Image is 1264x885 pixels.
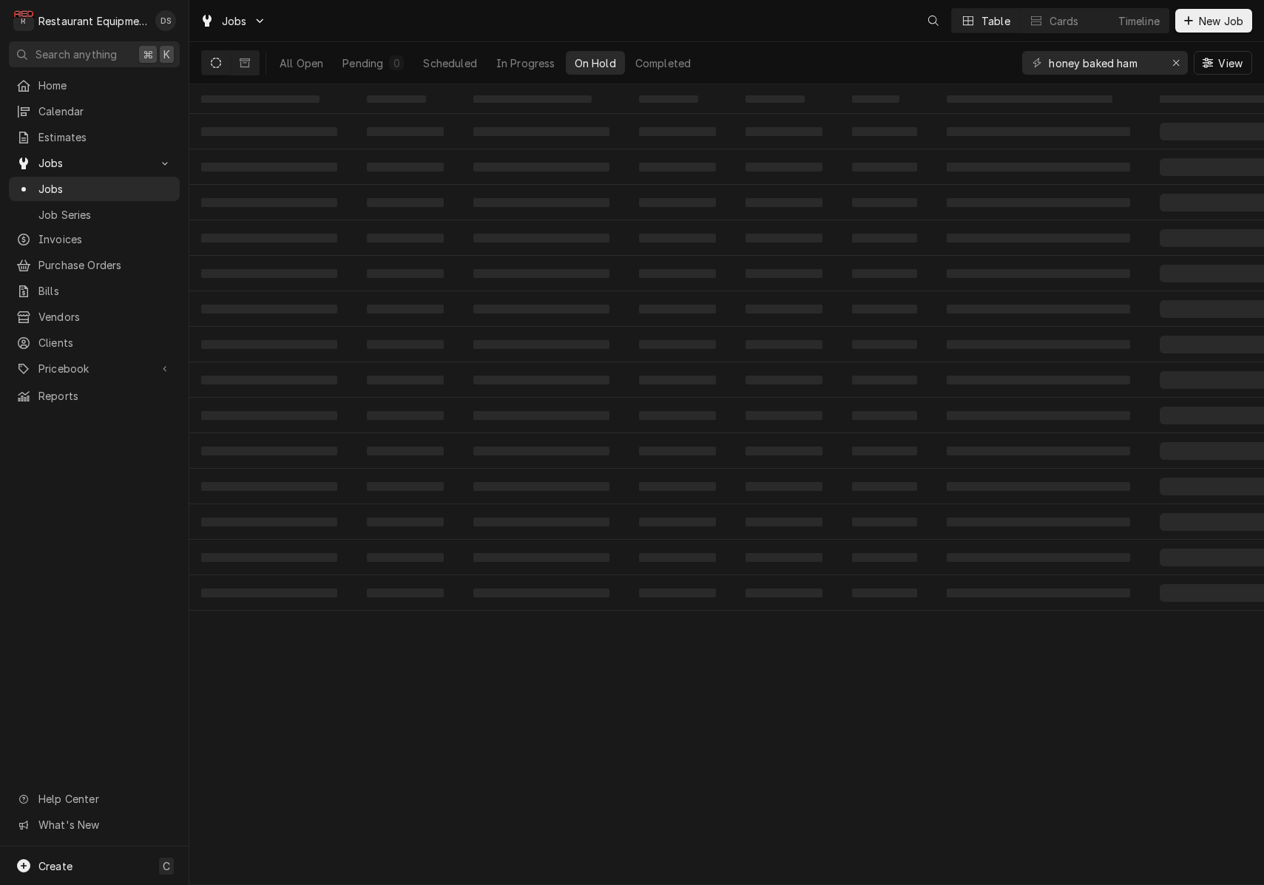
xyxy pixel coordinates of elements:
span: ‌ [367,589,444,597]
span: Purchase Orders [38,257,172,273]
a: Bills [9,279,180,303]
span: ‌ [639,589,716,597]
a: Jobs [9,177,180,201]
a: Reports [9,384,180,408]
span: ‌ [639,340,716,349]
button: View [1194,51,1252,75]
a: Calendar [9,99,180,123]
span: ‌ [473,234,609,243]
span: ‌ [473,95,592,103]
span: ‌ [852,411,917,420]
span: ‌ [473,376,609,384]
div: Restaurant Equipment Diagnostics [38,13,147,29]
span: ‌ [473,447,609,455]
span: ‌ [473,553,609,562]
a: Go to Jobs [9,151,180,175]
span: ‌ [367,340,444,349]
span: ‌ [639,127,716,136]
span: ‌ [746,411,822,420]
span: ‌ [947,95,1112,103]
div: Scheduled [423,55,476,71]
span: ‌ [367,269,444,278]
span: ‌ [947,305,1130,313]
span: View [1215,55,1246,71]
span: Jobs [222,13,247,29]
div: R [13,10,34,31]
a: Clients [9,330,180,355]
span: ‌ [947,482,1130,491]
span: ‌ [947,447,1130,455]
span: ‌ [201,234,337,243]
span: ‌ [367,198,444,207]
span: ‌ [852,95,899,103]
span: ‌ [639,163,716,172]
span: ‌ [947,411,1130,420]
span: Invoices [38,231,172,247]
span: ‌ [947,269,1130,278]
span: ‌ [639,447,716,455]
span: Job Series [38,207,172,223]
span: ‌ [201,198,337,207]
span: ‌ [473,127,609,136]
span: ‌ [367,518,444,526]
span: ‌ [852,127,917,136]
span: ‌ [201,411,337,420]
button: New Job [1175,9,1252,33]
button: Open search [922,9,945,33]
div: In Progress [496,55,555,71]
span: ‌ [201,482,337,491]
table: On Hold Jobs List Loading [189,84,1264,885]
span: ‌ [947,589,1130,597]
a: Estimates [9,125,180,149]
span: ‌ [852,305,917,313]
span: ‌ [639,482,716,491]
span: ‌ [367,447,444,455]
span: ‌ [473,411,609,420]
span: ‌ [947,340,1130,349]
span: Home [38,78,172,93]
span: ‌ [201,447,337,455]
span: ‌ [639,411,716,420]
span: ‌ [367,234,444,243]
span: ‌ [852,518,917,526]
span: ‌ [746,518,822,526]
div: Cards [1050,13,1079,29]
div: All Open [280,55,323,71]
button: Erase input [1164,51,1188,75]
span: ‌ [201,163,337,172]
span: ‌ [947,163,1130,172]
span: What's New [38,817,171,833]
span: ‌ [746,589,822,597]
span: ‌ [746,340,822,349]
span: ‌ [201,376,337,384]
span: ‌ [852,234,917,243]
span: ‌ [201,340,337,349]
span: ‌ [473,589,609,597]
span: Search anything [36,47,117,62]
span: Reports [38,388,172,404]
a: Purchase Orders [9,253,180,277]
span: ‌ [201,553,337,562]
a: Go to Pricebook [9,356,180,381]
span: ‌ [746,376,822,384]
span: Pricebook [38,361,150,376]
span: ‌ [947,518,1130,526]
span: ‌ [746,198,822,207]
span: Create [38,860,72,872]
span: ⌘ [143,47,153,62]
span: ‌ [473,198,609,207]
span: ‌ [947,376,1130,384]
span: ‌ [852,482,917,491]
span: ‌ [473,305,609,313]
span: ‌ [639,518,716,526]
div: 0 [392,55,401,71]
span: ‌ [639,234,716,243]
span: ‌ [473,518,609,526]
span: ‌ [852,589,917,597]
div: Table [981,13,1010,29]
div: DS [155,10,176,31]
span: ‌ [473,163,609,172]
span: ‌ [367,127,444,136]
a: Vendors [9,305,180,329]
span: ‌ [201,589,337,597]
